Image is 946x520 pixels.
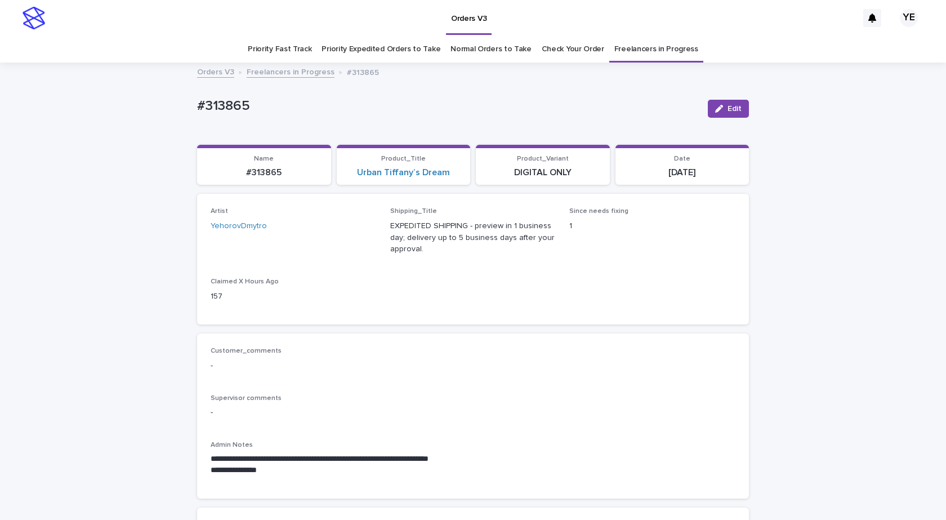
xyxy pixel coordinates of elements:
[569,208,628,215] span: Since needs fixing
[211,395,282,402] span: Supervisor comments
[322,36,440,63] a: Priority Expedited Orders to Take
[23,7,45,29] img: stacker-logo-s-only.png
[622,167,743,178] p: [DATE]
[381,155,426,162] span: Product_Title
[247,65,334,78] a: Freelancers in Progress
[900,9,918,27] div: YE
[211,208,228,215] span: Artist
[211,278,279,285] span: Claimed X Hours Ago
[197,98,699,114] p: #313865
[347,65,379,78] p: #313865
[211,220,267,232] a: YehorovDmytro
[569,220,735,232] p: 1
[674,155,690,162] span: Date
[614,36,698,63] a: Freelancers in Progress
[728,105,742,113] span: Edit
[211,442,253,448] span: Admin Notes
[204,167,324,178] p: #313865
[542,36,604,63] a: Check Your Order
[254,155,274,162] span: Name
[211,291,377,303] p: 157
[390,220,556,255] p: EXPEDITED SHIPPING - preview in 1 business day; delivery up to 5 business days after your approval.
[390,208,437,215] span: Shipping_Title
[211,348,282,354] span: Customer_comments
[211,407,735,419] p: -
[248,36,311,63] a: Priority Fast Track
[708,100,749,118] button: Edit
[197,65,234,78] a: Orders V3
[483,167,603,178] p: DIGITAL ONLY
[450,36,532,63] a: Normal Orders to Take
[517,155,569,162] span: Product_Variant
[211,360,735,372] p: -
[357,167,450,178] a: Urban Tiffany’s Dream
